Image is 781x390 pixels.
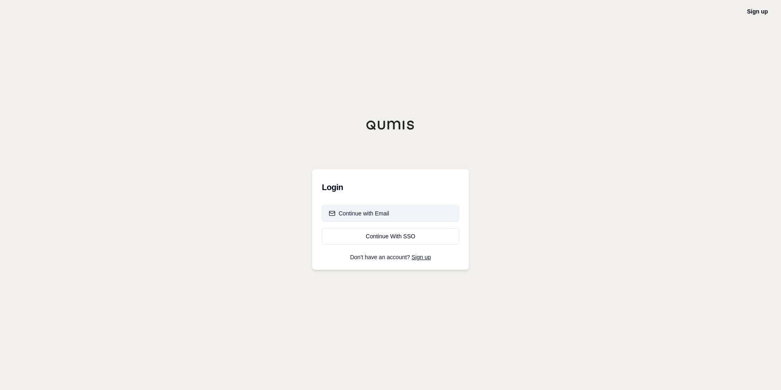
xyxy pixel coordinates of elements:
h3: Login [322,179,459,195]
img: Qumis [366,120,415,130]
p: Don't have an account? [322,254,459,260]
div: Continue with Email [329,209,389,217]
div: Continue With SSO [329,232,452,240]
a: Sign up [412,254,431,260]
button: Continue with Email [322,205,459,222]
a: Continue With SSO [322,228,459,244]
a: Sign up [747,8,768,15]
